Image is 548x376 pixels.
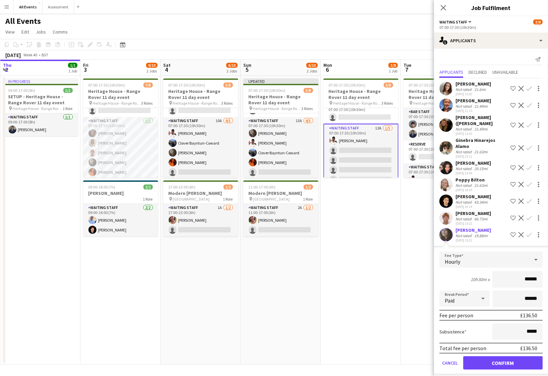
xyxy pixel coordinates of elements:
div: 07:00-17:30 (10h30m) [439,25,543,30]
div: [DATE] 15:22 [455,238,491,243]
h3: SETUP - Heritage House - Range Rover 11 day event [3,94,78,106]
h3: Heritage House - Range Rover 11 day event [243,94,318,106]
div: [DATE] 23:11 [455,154,508,159]
span: Applicants [439,70,463,74]
span: Heritage House - Range Rover 11 day event [173,101,222,106]
div: Not rated [455,233,473,238]
div: 11:00-17:00 (6h)1/2Modern [PERSON_NAME] [GEOGRAPHIC_DATA]1 RoleWaiting Staff2A1/211:00-17:00 (6h)... [243,180,318,236]
div: 2 Jobs [227,68,237,73]
span: Fri [83,62,88,68]
div: 07:00-17:30 (10h30m)7/8Heritage House - Range Rover 11 day event Heritage House - Range Rover 11 ... [83,78,158,178]
span: Hourly [445,258,460,265]
app-card-role: Waiting Staff5A4/507:00-17:30 (10h30m)[PERSON_NAME] [404,163,479,225]
button: All Events [14,0,43,13]
div: 66.73mi [473,216,489,221]
span: 3/8 [384,83,393,88]
button: Assessment [43,0,74,13]
app-card-role: Waiting Staff5/507:00-17:30 (10h30m)[PERSON_NAME][PERSON_NAME][PERSON_NAME][PERSON_NAME][PERSON_N... [83,117,158,179]
app-job-card: 07:00-17:30 (10h30m)6/8Heritage House - Range Rover 11 day event Heritage House - Range Rover 11 ... [404,78,479,178]
span: 7/8 [143,83,153,88]
h1: All Events [5,16,41,26]
span: 3 Roles [141,101,153,106]
span: 07:00-17:30 (10h30m) [409,83,446,88]
div: Not rated [455,104,473,109]
button: Cancel [439,356,461,370]
span: 3 Roles [222,101,233,106]
span: [GEOGRAPHIC_DATA] [253,197,290,202]
div: [PERSON_NAME] [455,98,491,104]
span: 11:00-17:00 (6h) [249,184,276,190]
div: [PERSON_NAME] [455,160,491,166]
span: Tue [404,62,411,68]
app-job-card: 07:00-17:30 (10h30m)5/8Heritage House - Range Rover 11 day event Heritage House - Range Rover 11 ... [163,78,238,178]
div: [DATE] 18:24 [455,188,489,192]
app-card-role: Waiting Staff1A1/217:00-23:00 (6h)[PERSON_NAME] [163,204,238,236]
div: £136.50 [520,345,537,352]
button: Confirm [463,356,543,370]
span: 4 [162,66,171,73]
span: Sat [163,62,171,68]
span: Comms [53,29,68,35]
span: 2/2 [143,184,153,190]
span: Heritage House - Range Rover 11 day event [413,101,462,106]
div: £136.50 [520,312,537,319]
div: 43.34mi [473,200,489,205]
button: Waiting Staff [439,19,473,24]
span: 1/1 [68,63,77,68]
div: Not rated [455,126,473,131]
app-job-card: 09:00-16:00 (7h)2/2[PERSON_NAME]1 RoleWaiting Staff2/209:00-16:00 (7h)[PERSON_NAME][PERSON_NAME] [83,180,158,236]
span: 7 [403,66,411,73]
span: 5 [242,66,251,73]
app-job-card: 17:00-23:00 (6h)1/2Modern [PERSON_NAME] [GEOGRAPHIC_DATA]1 RoleWaiting Staff1A1/217:00-23:00 (6h)... [163,180,238,236]
app-job-card: In progress09:00-17:00 (8h)1/1SETUP - Heritage House - Range Rover 11 day event Heritage House - ... [3,78,78,136]
div: [PERSON_NAME] [455,194,491,200]
app-card-role: Bar Staff2/207:00-17:30 (10h30m)[PERSON_NAME][PERSON_NAME] [404,108,479,141]
div: Updated [243,78,318,84]
div: 2 Jobs [146,68,157,73]
span: 3 Roles [382,101,393,106]
span: 3/8 [388,63,398,68]
a: View [3,28,17,36]
span: 09:00-16:00 (7h) [88,184,116,190]
div: 1 Job [68,68,77,73]
span: 1/2 [224,184,233,190]
div: [DATE] 14:54 [455,171,491,175]
h3: [PERSON_NAME] [83,190,158,196]
div: 10h30m x [471,276,490,282]
span: 07:00-17:30 (10h30m) [249,88,286,93]
span: Heritage House - Range Rover 11 day event [253,106,302,111]
span: 3 Roles [302,106,313,111]
app-job-card: Updated07:00-17:30 (10h30m)5/8Heritage House - Range Rover 11 day event Heritage House - Range Ro... [243,78,318,178]
div: 21.6mi [473,87,487,92]
h3: Heritage House - Range Rover 11 day event [323,88,399,100]
div: [DATE] 15:30 [455,92,491,96]
app-card-role: Waiting Staff2/209:00-16:00 (7h)[PERSON_NAME][PERSON_NAME] [83,204,158,236]
span: 1/2 [304,184,313,190]
a: Edit [19,28,32,36]
div: Not rated [455,216,473,221]
span: 1 Role [223,197,233,202]
h3: Job Fulfilment [434,3,548,12]
span: 6/10 [226,63,238,68]
span: Jobs [36,29,46,35]
div: 21.49mi [473,104,489,109]
app-card-role: Waiting Staff13A4/507:00-17:30 (10h30m)[PERSON_NAME][PERSON_NAME]Clover Bayntun-Coward[PERSON_NAME] [243,117,318,179]
span: 07:00-17:30 (10h30m) [169,83,205,88]
h3: Modern [PERSON_NAME] [163,190,238,196]
h3: Heritage House - Range Rover 11 day event [83,88,158,100]
div: 21.63mi [473,183,489,188]
div: [DATE] 20:14 [455,205,491,209]
span: 07:00-17:30 (10h30m) [88,83,125,88]
div: [PERSON_NAME] [455,81,491,87]
span: 6/10 [306,63,318,68]
div: Not rated [455,166,473,171]
app-card-role: Waiting Staff10A4/507:00-17:30 (10h30m)[PERSON_NAME]Clover Bayntun-Coward[PERSON_NAME][PERSON_NAME] [163,117,238,179]
span: [GEOGRAPHIC_DATA] [173,197,210,202]
span: Mon [323,62,332,68]
div: 21.49mi [473,126,489,131]
div: BST [42,52,48,57]
span: Sun [243,62,251,68]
